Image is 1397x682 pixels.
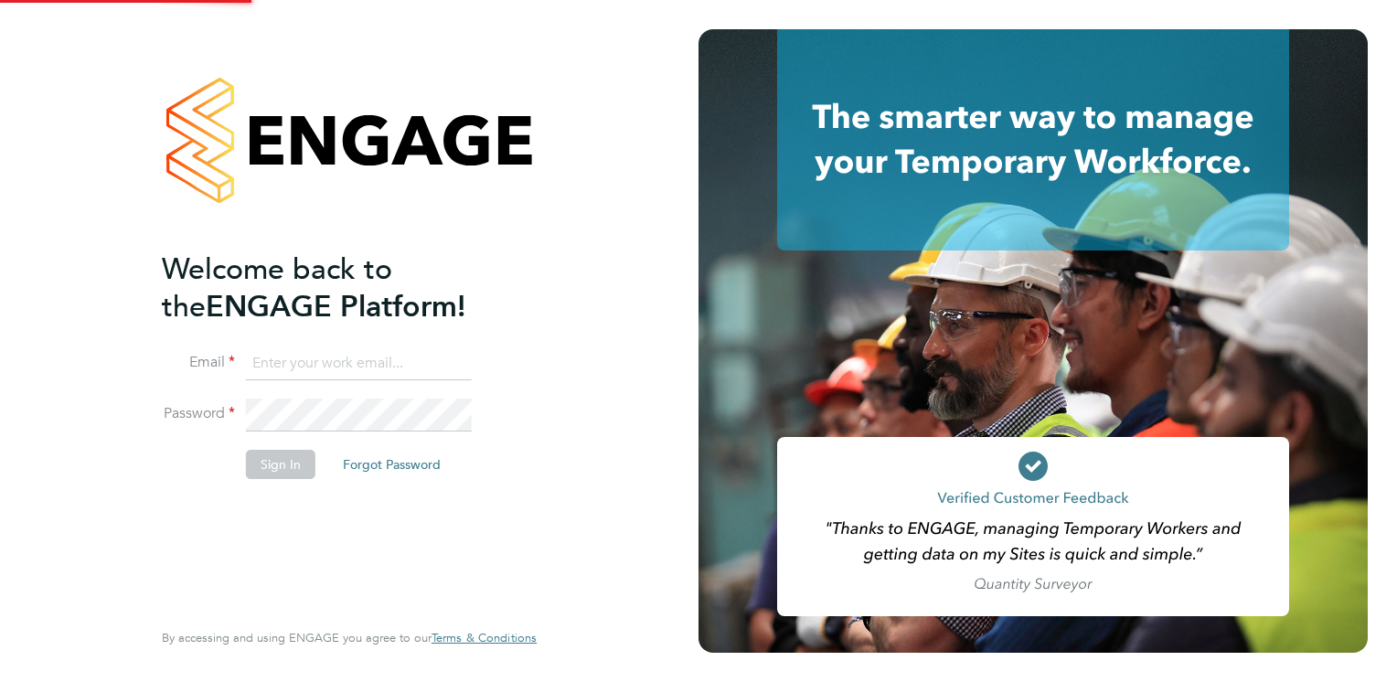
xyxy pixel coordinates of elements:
a: Terms & Conditions [432,631,537,645]
span: Welcome back to the [162,251,392,325]
h2: ENGAGE Platform! [162,250,518,325]
span: By accessing and using ENGAGE you agree to our [162,630,537,645]
span: Terms & Conditions [432,630,537,645]
input: Enter your work email... [246,347,472,380]
button: Forgot Password [328,450,455,479]
label: Email [162,353,235,372]
label: Password [162,404,235,423]
button: Sign In [246,450,315,479]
